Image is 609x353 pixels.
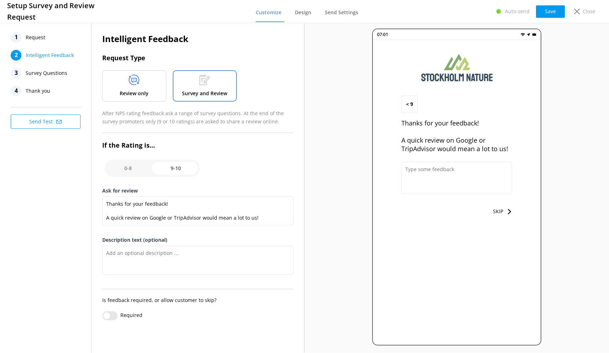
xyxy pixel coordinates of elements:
p: After NPS rating feedback ask a range of survey questions. At the end of the survey promoters onl... [102,109,294,126]
button: Send Test [11,114,80,129]
span: Intelligent Feedback [26,50,74,61]
label: Ask for review [102,187,294,195]
h2: Intelligent Feedback [102,32,294,46]
div: 1 [11,32,21,43]
div: 3 [11,68,21,78]
textarea: Thanks for your feedback! A quick review on Google or TripAdvisor would mean a lot to us! [102,196,294,225]
span: < 9 [406,100,413,108]
h3: If the Rating is... [102,140,294,150]
button: Save [536,5,565,18]
span: Request [26,32,45,43]
img: wifi.png [521,32,525,37]
span: Customize [256,9,281,16]
p: Thanks for your feedback! A quick review on Google or TripAdvisor would mean a lot to us! [401,119,512,153]
p: 07:01 [377,31,388,38]
div: 4 [11,86,21,96]
p: Review only [120,89,149,97]
img: 561-1721547166.png [421,54,493,81]
img: near-me.png [526,32,531,37]
label: Required [120,311,142,319]
span: Thank you [26,86,50,96]
p: Survey and Review [182,89,227,97]
img: battery.png [532,32,536,37]
div: 2 [11,50,21,61]
span: Design [295,9,311,16]
button: SKIP [493,204,512,219]
label: Description text (optional) [102,236,294,244]
p: Auto-send [505,7,530,15]
h3: Request Type [102,53,294,63]
p: Close [583,7,595,15]
span: Survey Questions [26,68,67,78]
span: Send Settings [325,9,358,16]
p: Is feedback required, or allow customer to skip? [102,296,294,304]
